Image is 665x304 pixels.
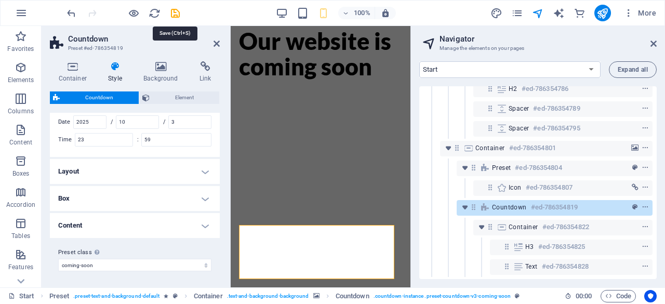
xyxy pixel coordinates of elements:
h4: Box [50,186,220,211]
button: publish [594,5,611,21]
button: background [630,142,640,154]
h4: Background [135,61,191,83]
h6: Session time [565,290,592,302]
span: 00 00 [576,290,592,302]
span: . preset-text-and-background-default [73,290,159,302]
span: Spacer [509,124,529,133]
h6: #ed-786354828 [542,260,589,273]
label: / [163,119,168,125]
h6: #ed-786354804 [515,162,562,174]
h6: 100% [354,7,370,19]
span: Click to select. Double-click to edit [194,290,223,302]
button: navigator [532,7,544,19]
button: toggle-expand [459,162,471,174]
button: context-menu [640,241,650,253]
h6: #ed-786354795 [533,122,580,135]
button: Countdown [50,91,139,104]
span: Preset [492,164,511,172]
i: This element contains a background [313,293,320,299]
span: More [623,8,656,18]
h6: #ed-786354822 [542,221,589,233]
button: commerce [574,7,586,19]
p: Favorites [7,45,34,53]
span: Container [509,223,538,231]
span: Icon [509,183,522,192]
span: . text-and-background-background [227,290,309,302]
button: context-menu [640,181,650,194]
h4: Content [50,213,220,238]
span: Expand all [618,67,648,73]
h4: Style [100,61,135,83]
i: AI Writer [553,7,565,19]
button: preset [630,201,640,214]
button: context-menu [640,201,650,214]
h6: #ed-786354801 [509,142,556,154]
button: context-menu [640,260,650,273]
button: context-menu [640,221,650,233]
label: Time [58,137,75,142]
i: Element contains an animation [164,293,168,299]
i: Navigator [532,7,544,19]
h6: #ed-786354825 [538,241,585,253]
button: context-menu [640,142,650,154]
span: H2 [509,85,517,93]
i: This element is a customizable preset [173,293,178,299]
button: context-menu [640,122,650,135]
button: Code [601,290,636,302]
button: toggle-expand [459,201,471,214]
h3: Preset #ed-786354819 [68,44,199,53]
p: Accordion [6,201,35,209]
p: Columns [8,107,34,115]
button: 100% [338,7,375,19]
button: pages [511,7,524,19]
button: Element [139,91,219,104]
button: link [630,181,640,194]
button: Click here to leave preview mode and continue editing [127,7,140,19]
button: save [169,7,181,19]
button: toggle-expand [442,142,455,154]
button: design [490,7,503,19]
i: On resize automatically adjust zoom level to fit chosen device. [381,8,390,18]
button: Expand all [609,61,657,78]
label: Preset class [58,246,211,259]
span: Click to select. Double-click to edit [336,290,369,302]
h2: Navigator [440,34,657,44]
h4: Container [50,61,100,83]
span: Spacer [509,104,529,113]
h4: Layout [50,159,220,184]
i: Pages (Ctrl+Alt+S) [511,7,523,19]
button: reload [148,7,161,19]
span: Container [475,144,505,152]
i: This element is a customizable preset [515,293,520,299]
button: context-menu [640,102,650,115]
button: toggle-expand [475,221,488,233]
i: Reload page [149,7,161,19]
i: Design (Ctrl+Alt+Y) [490,7,502,19]
nav: breadcrumb [49,290,520,302]
button: undo [65,7,77,19]
p: Content [9,138,32,147]
h4: Link [191,61,220,83]
button: context-menu [640,162,650,174]
i: Commerce [574,7,586,19]
i: Undo: / &nbsp; (15 -> 3) (Ctrl+Z) [65,7,77,19]
h6: #ed-786354786 [522,83,568,95]
span: Countdown [492,203,527,212]
p: Tables [11,232,30,240]
h6: #ed-786354789 [533,102,580,115]
button: context-menu [640,83,650,95]
button: text_generator [553,7,565,19]
label: : [137,137,141,142]
span: Click to select. Double-click to edit [49,290,70,302]
span: Countdown [63,91,136,104]
label: Date [58,119,73,125]
span: Text [525,262,538,271]
p: Elements [8,76,34,84]
span: : [583,292,584,300]
button: More [619,5,660,21]
span: . countdown-instance .preset-countdown-v3-coming-soon [374,290,511,302]
h2: Countdown [68,34,220,44]
span: Element [153,91,216,104]
span: Code [605,290,631,302]
p: Features [8,263,33,271]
